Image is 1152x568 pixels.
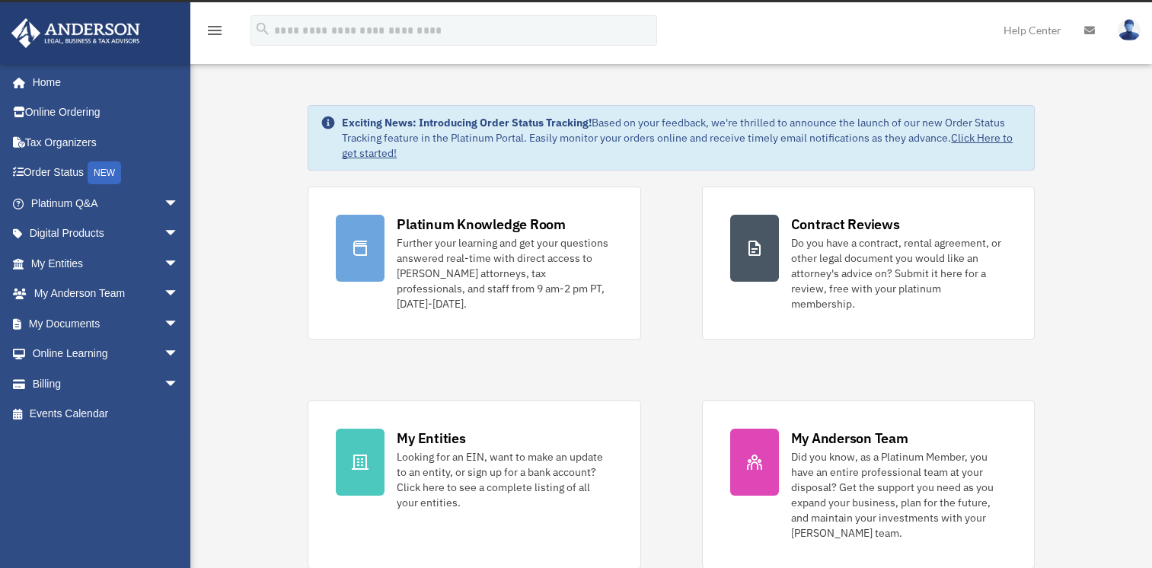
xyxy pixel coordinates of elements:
i: search [254,21,271,37]
div: My Anderson Team [791,429,908,448]
a: Platinum Knowledge Room Further your learning and get your questions answered real-time with dire... [308,187,640,340]
a: My Anderson Teamarrow_drop_down [11,279,202,309]
div: Further your learning and get your questions answered real-time with direct access to [PERSON_NAM... [397,235,612,311]
a: menu [206,27,224,40]
a: Home [11,67,194,97]
span: arrow_drop_down [164,279,194,310]
div: Platinum Knowledge Room [397,215,566,234]
a: My Documentsarrow_drop_down [11,308,202,339]
div: My Entities [397,429,465,448]
a: Click Here to get started! [342,131,1013,160]
i: menu [206,21,224,40]
a: Tax Organizers [11,127,202,158]
a: Digital Productsarrow_drop_down [11,219,202,249]
span: arrow_drop_down [164,219,194,250]
a: Online Ordering [11,97,202,128]
a: Events Calendar [11,399,202,429]
div: Do you have a contract, rental agreement, or other legal document you would like an attorney's ad... [791,235,1007,311]
a: My Entitiesarrow_drop_down [11,248,202,279]
span: arrow_drop_down [164,339,194,370]
img: User Pic [1118,19,1141,41]
div: Looking for an EIN, want to make an update to an entity, or sign up for a bank account? Click her... [397,449,612,510]
div: close [1138,2,1148,11]
span: arrow_drop_down [164,248,194,279]
div: NEW [88,161,121,184]
span: arrow_drop_down [164,188,194,219]
strong: Exciting News: Introducing Order Status Tracking! [342,116,592,129]
img: Anderson Advisors Platinum Portal [7,18,145,48]
span: arrow_drop_down [164,308,194,340]
a: Order StatusNEW [11,158,202,189]
div: Contract Reviews [791,215,900,234]
div: Did you know, as a Platinum Member, you have an entire professional team at your disposal? Get th... [791,449,1007,541]
a: Contract Reviews Do you have a contract, rental agreement, or other legal document you would like... [702,187,1035,340]
div: Based on your feedback, we're thrilled to announce the launch of our new Order Status Tracking fe... [342,115,1021,161]
span: arrow_drop_down [164,369,194,400]
a: Billingarrow_drop_down [11,369,202,399]
a: Platinum Q&Aarrow_drop_down [11,188,202,219]
a: Online Learningarrow_drop_down [11,339,202,369]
